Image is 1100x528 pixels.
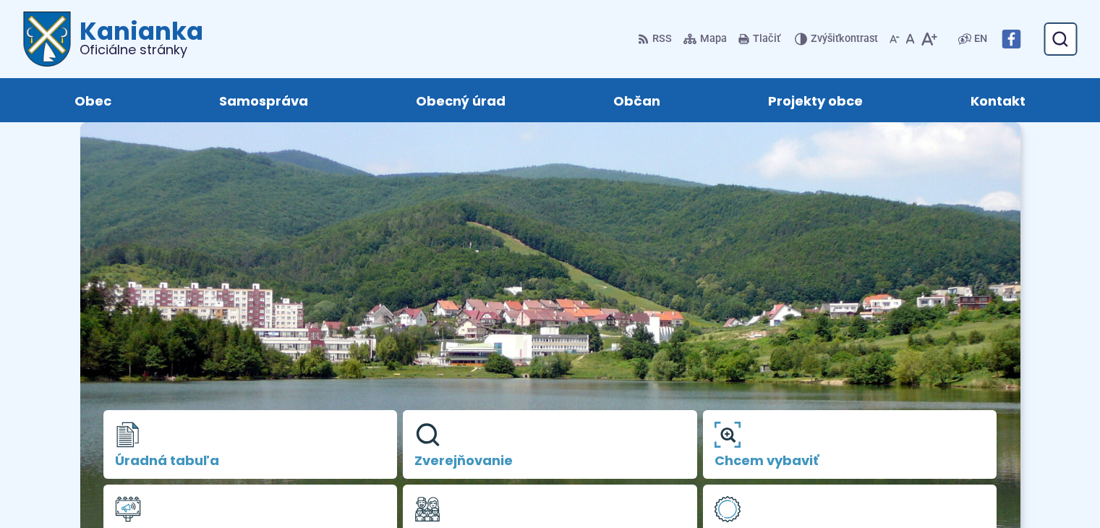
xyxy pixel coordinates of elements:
[574,78,700,122] a: Občan
[703,410,997,480] a: Chcem vybaviť
[638,24,675,54] a: RSS
[103,410,398,480] a: Úradná tabuľa
[974,30,987,48] span: EN
[403,410,697,480] a: Zverejňovanie
[414,454,686,468] span: Zverejňovanie
[729,78,903,122] a: Projekty obce
[681,24,730,54] a: Mapa
[736,24,783,54] button: Tlačiť
[715,454,986,468] span: Chcem vybaviť
[753,33,780,46] span: Tlačiť
[918,24,940,54] button: Zväčšiť veľkosť písma
[768,78,863,122] span: Projekty obce
[23,12,71,67] img: Prejsť na domovskú stránku
[887,24,903,54] button: Zmenšiť veľkosť písma
[652,30,672,48] span: RSS
[71,19,203,56] h1: Kanianka
[376,78,545,122] a: Obecný úrad
[416,78,506,122] span: Obecný úrad
[23,12,203,67] a: Logo Kanianka, prejsť na domovskú stránku.
[931,78,1065,122] a: Kontakt
[35,78,150,122] a: Obec
[903,24,918,54] button: Nastaviť pôvodnú veľkosť písma
[811,33,878,46] span: kontrast
[80,43,203,56] span: Oficiálne stránky
[1002,30,1020,48] img: Prejsť na Facebook stránku
[74,78,111,122] span: Obec
[115,454,386,468] span: Úradná tabuľa
[613,78,660,122] span: Občan
[179,78,347,122] a: Samospráva
[811,33,839,45] span: Zvýšiť
[971,78,1026,122] span: Kontakt
[219,78,308,122] span: Samospráva
[795,24,881,54] button: Zvýšiťkontrast
[700,30,727,48] span: Mapa
[971,30,990,48] a: EN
